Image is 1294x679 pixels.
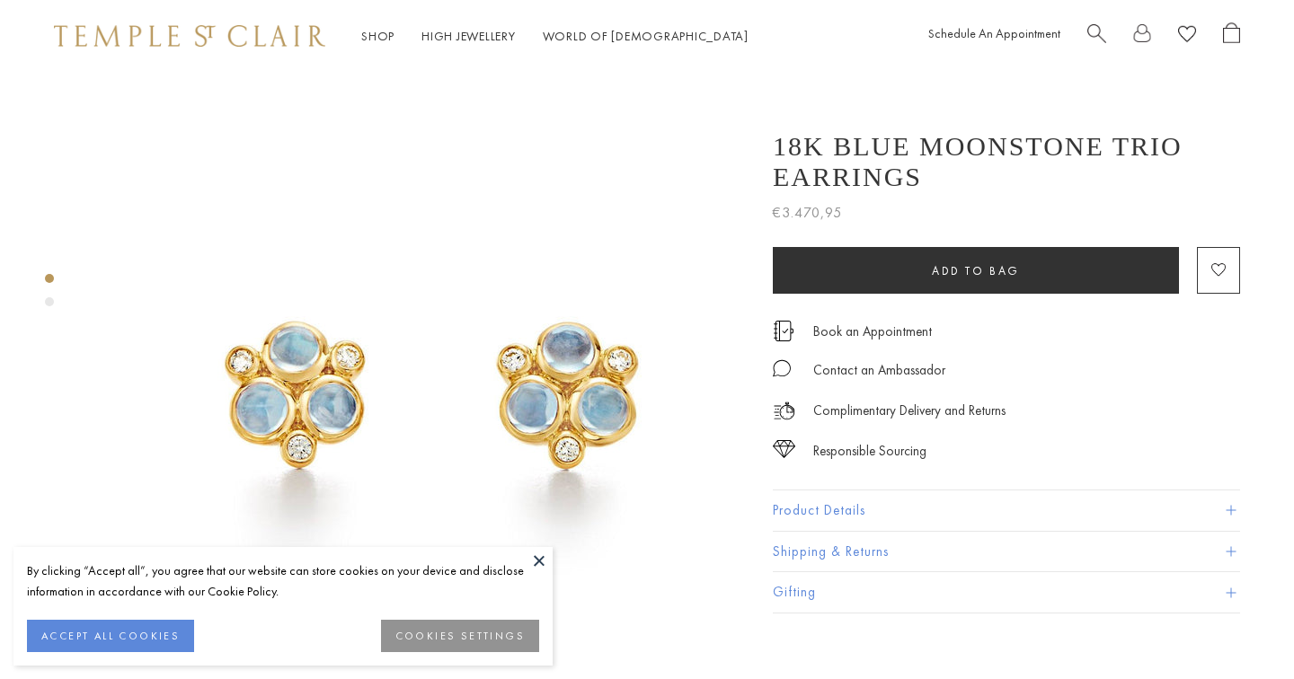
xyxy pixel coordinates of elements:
h1: 18K Blue Moonstone Trio Earrings [773,131,1240,192]
iframe: Gorgias live chat messenger [1204,595,1276,661]
a: Schedule An Appointment [928,25,1060,41]
div: Responsible Sourcing [813,440,926,463]
div: By clicking “Accept all”, you agree that our website can store cookies on your device and disclos... [27,560,539,602]
button: Gifting [773,572,1240,613]
img: Temple St. Clair [54,25,325,47]
a: Search [1087,22,1106,50]
a: View Wishlist [1178,22,1196,50]
button: Product Details [773,490,1240,531]
p: Complimentary Delivery and Returns [813,400,1006,422]
a: High JewelleryHigh Jewellery [421,28,516,44]
button: Shipping & Returns [773,532,1240,572]
a: ShopShop [361,28,394,44]
a: World of [DEMOGRAPHIC_DATA]World of [DEMOGRAPHIC_DATA] [543,28,749,44]
div: Product gallery navigation [45,269,54,321]
img: icon_appointment.svg [773,321,794,341]
button: ACCEPT ALL COOKIES [27,620,194,652]
span: €3.470,95 [773,201,842,225]
button: COOKIES SETTINGS [381,620,539,652]
img: icon_delivery.svg [773,400,795,422]
a: Book an Appointment [813,322,932,341]
button: Add to bag [773,247,1179,294]
div: Contact an Ambassador [813,359,945,382]
img: icon_sourcing.svg [773,440,795,458]
img: MessageIcon-01_2.svg [773,359,791,377]
nav: Main navigation [361,25,749,48]
span: Add to bag [932,263,1020,278]
a: Open Shopping Bag [1223,22,1240,50]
